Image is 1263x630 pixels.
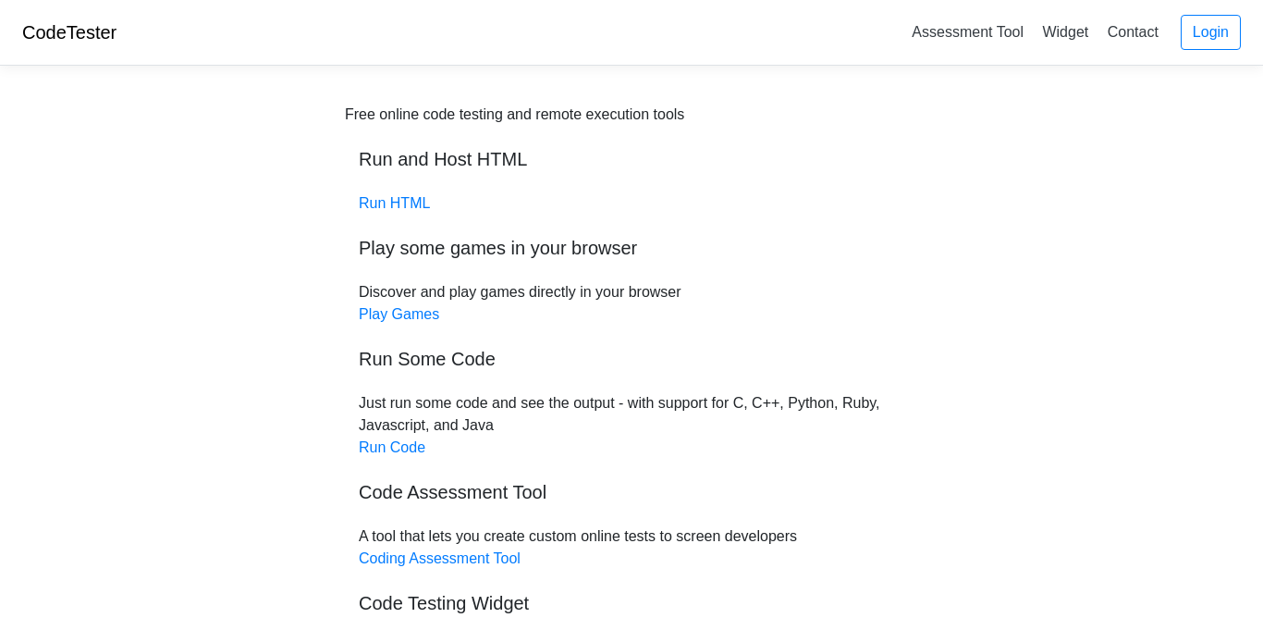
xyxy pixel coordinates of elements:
h5: Run Some Code [359,348,904,370]
a: Coding Assessment Tool [359,550,521,566]
h5: Code Assessment Tool [359,481,904,503]
h5: Code Testing Widget [359,592,904,614]
h5: Run and Host HTML [359,148,904,170]
a: Contact [1100,17,1166,47]
a: Login [1181,15,1241,50]
a: Widget [1035,17,1096,47]
a: Assessment Tool [904,17,1031,47]
a: CodeTester [22,22,116,43]
h5: Play some games in your browser [359,237,904,259]
a: Run Code [359,439,425,455]
a: Run HTML [359,195,430,211]
a: Play Games [359,306,439,322]
div: Free online code testing and remote execution tools [345,104,684,126]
